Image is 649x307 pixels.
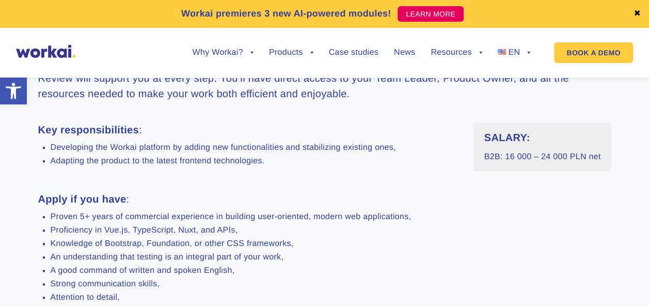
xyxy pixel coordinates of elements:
[51,226,458,235] li: Proficiency in Vue.js, TypeScript, Nuxt, and APIs,
[243,42,325,53] span: Mobile phone number
[51,239,458,249] li: Knowledge of Bootstrap, Foundation, or other CSS frameworks,
[51,266,458,275] li: A good command of written and spoken English,
[329,49,378,57] a: Case studies
[3,198,9,205] input: I hereby consent to the processing of my personal data of a special category contained in my appl...
[38,125,139,136] strong: Key responsibilities
[634,10,641,18] a: ✖
[3,197,481,235] span: I hereby consent to the processing of my personal data of a special category contained in my appl...
[192,49,253,57] a: Why Workai?
[51,280,458,289] li: Strong communication skills,
[484,130,600,146] h3: SALARY:
[38,194,126,205] strong: Apply if you have
[151,277,200,287] a: Privacy Policy
[269,49,313,57] a: Products
[38,122,458,138] h3: :
[484,151,600,163] p: B2B: 16 000 – 24 000 PLN net
[3,143,467,172] span: I hereby consent to the processing of the personal data I have provided during the recruitment pr...
[51,293,458,302] li: Attention to detail,
[38,192,458,207] h3: :
[51,212,458,222] li: Proven 5+ years of commercial experience in building user-oriented, modern web applications,
[51,157,458,166] li: Adapting the product to the latest frontend technologies.
[554,42,632,63] a: BOOK A DEMO
[51,143,458,152] li: Developing the Workai platform by adding new functionalities and stabilizing existing ones,
[181,7,391,21] p: Workai premieres 3 new AI-powered modules!
[431,49,482,57] a: Resources
[398,6,464,22] a: LEARN MORE
[394,49,415,57] a: News
[508,48,520,57] span: EN
[3,144,9,151] input: I hereby consent to the processing of the personal data I have provided during the recruitment pr...
[51,253,458,262] li: An understanding that testing is an integral part of your work,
